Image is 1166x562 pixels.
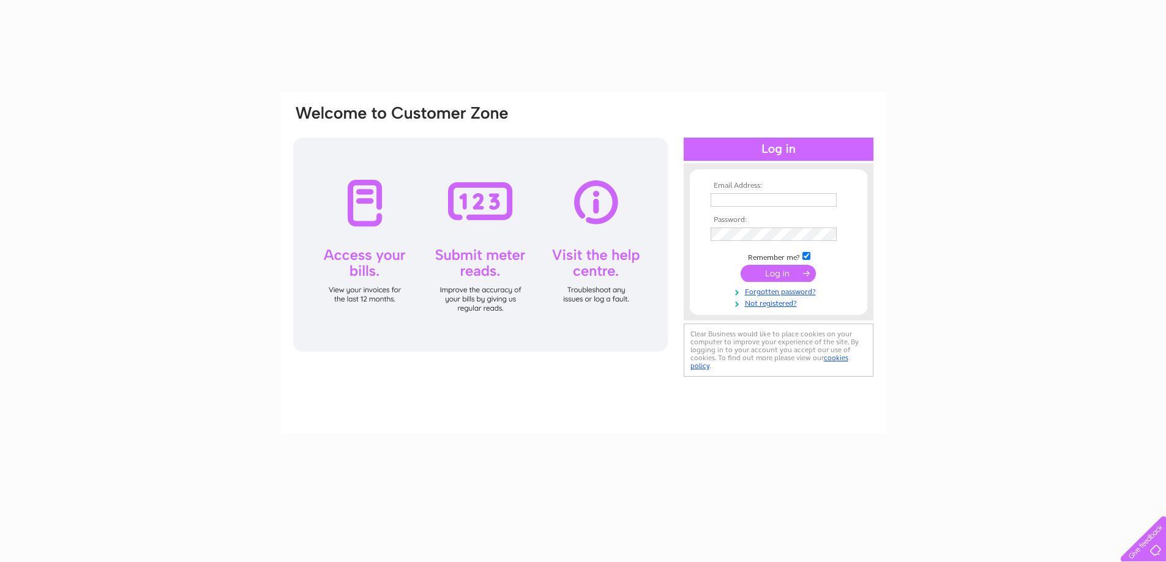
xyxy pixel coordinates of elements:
[690,353,848,370] a: cookies policy
[708,250,850,262] td: Remember me?
[741,265,816,282] input: Submit
[711,285,850,297] a: Forgotten password?
[708,216,850,224] th: Password:
[708,182,850,190] th: Email Address:
[684,324,873,377] div: Clear Business would like to place cookies on your computer to improve your experience of the sit...
[711,297,850,308] a: Not registered?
